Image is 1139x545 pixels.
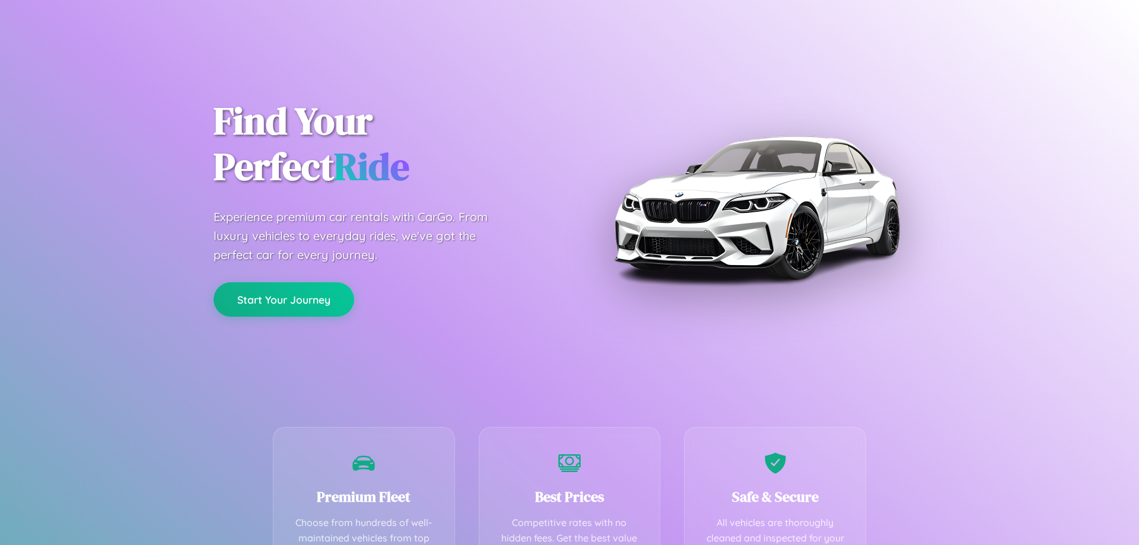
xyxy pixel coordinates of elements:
[291,487,437,506] h3: Premium Fleet
[497,487,642,506] h3: Best Prices
[334,141,409,192] span: Ride
[214,98,552,190] h1: Find Your Perfect
[214,208,510,264] p: Experience premium car rentals with CarGo. From luxury vehicles to everyday rides, we've got the ...
[608,59,905,356] img: Premium BMW car rental vehicle
[214,282,354,317] button: Start Your Journey
[702,487,848,506] h3: Safe & Secure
